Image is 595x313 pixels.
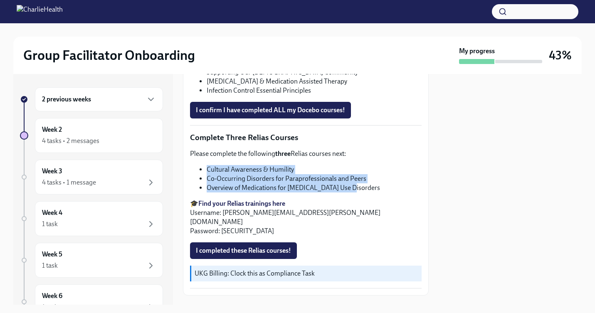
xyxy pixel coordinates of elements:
li: Infection Control Essential Principles [207,86,422,95]
a: Week 34 tasks • 1 message [20,160,163,195]
a: Week 41 task [20,201,163,236]
div: 4 tasks • 1 message [42,178,96,187]
button: I confirm I have completed ALL my Docebo courses! [190,102,351,118]
strong: three [275,150,291,158]
a: Week 51 task [20,243,163,278]
div: 1 task [42,303,58,312]
p: Complete Three Relias Courses [190,132,422,143]
h6: Week 4 [42,208,62,217]
h6: Week 5 [42,250,62,259]
div: 4 tasks • 2 messages [42,136,99,145]
h2: Group Facilitator Onboarding [23,47,195,64]
p: Please complete the following Relias courses next: [190,149,422,158]
a: Week 24 tasks • 2 messages [20,118,163,153]
strong: My progress [459,47,495,56]
div: 2 previous weeks [35,87,163,111]
h3: 43% [549,48,572,63]
li: Cultural Awareness & Humility [207,165,422,174]
span: I completed these Relias courses! [196,246,291,255]
h6: Week 3 [42,167,62,176]
h6: Week 6 [42,291,62,301]
div: 1 task [42,219,58,229]
a: Find your Relias trainings here [198,200,285,207]
p: UKG Billing: Clock this as Compliance Task [195,269,418,278]
div: 1 task [42,261,58,270]
h6: Week 2 [42,125,62,134]
li: [MEDICAL_DATA] & Medication Assisted Therapy [207,77,422,86]
li: Co-Occurring Disorders for Paraprofessionals and Peers [207,174,422,183]
img: CharlieHealth [17,5,63,18]
li: Overview of Medications for [MEDICAL_DATA] Use Disorders [207,183,422,192]
button: I completed these Relias courses! [190,242,297,259]
p: 🎓 Username: [PERSON_NAME][EMAIL_ADDRESS][PERSON_NAME][DOMAIN_NAME] Password: [SECURITY_DATA] [190,199,422,236]
span: I confirm I have completed ALL my Docebo courses! [196,106,345,114]
h6: 2 previous weeks [42,95,91,104]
